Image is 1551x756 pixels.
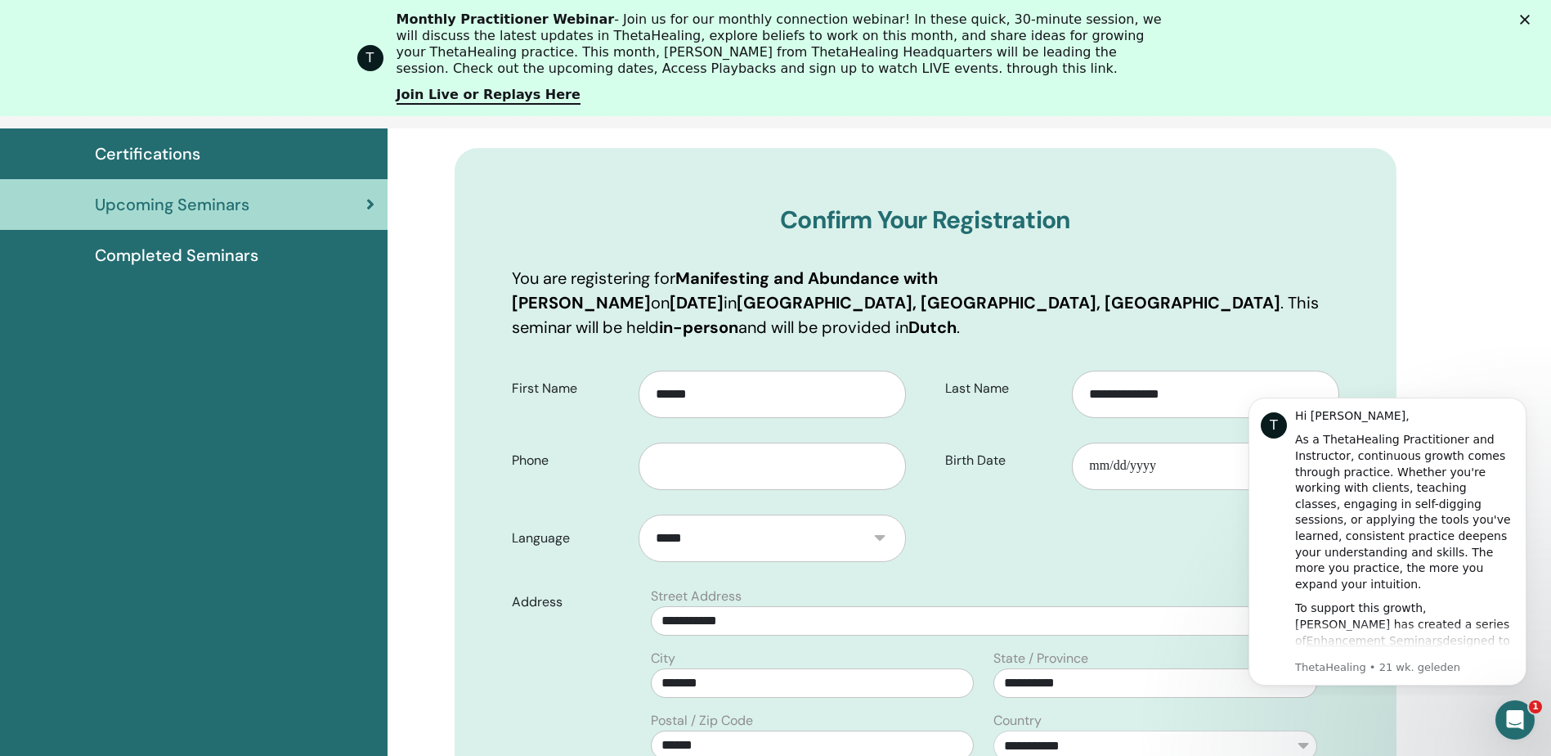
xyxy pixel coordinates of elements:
[512,268,938,313] b: Manifesting and Abundance with [PERSON_NAME]
[500,373,639,404] label: First Name
[1495,700,1535,740] iframe: Intercom live chat
[1224,383,1551,695] iframe: Intercom notifications bericht
[737,292,1280,313] b: [GEOGRAPHIC_DATA], [GEOGRAPHIC_DATA], [GEOGRAPHIC_DATA]
[95,142,200,166] span: Certifications
[357,45,383,71] div: Profile image for ThetaHealing
[1529,700,1542,713] span: 1
[95,192,249,217] span: Upcoming Seminars
[397,11,615,27] b: Monthly Practitioner Webinar
[933,373,1073,404] label: Last Name
[651,587,742,606] label: Street Address
[993,649,1088,668] label: State / Province
[500,523,639,554] label: Language
[71,277,290,292] p: Message from ThetaHealing, sent 21 wk. geleden
[1520,15,1536,25] div: Sluiten
[71,218,290,394] div: To support this growth, [PERSON_NAME] has created a series of designed to help you refine your kn...
[500,445,639,476] label: Phone
[83,251,219,264] a: Enhancement Seminars
[908,317,957,338] b: Dutch
[512,205,1339,235] h3: Confirm Your Registration
[95,243,258,268] span: Completed Seminars
[500,587,642,618] label: Address
[397,11,1168,77] div: - Join us for our monthly connection webinar! In these quick, 30-minute session, we will discuss ...
[651,649,675,668] label: City
[670,292,724,313] b: [DATE]
[933,445,1073,476] label: Birth Date
[512,266,1339,340] p: You are registering for on in . This seminar will be held and will be provided in .
[651,711,753,731] label: Postal / Zip Code
[993,711,1042,731] label: Country
[397,87,581,105] a: Join Live or Replays Here
[659,317,738,338] b: in-person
